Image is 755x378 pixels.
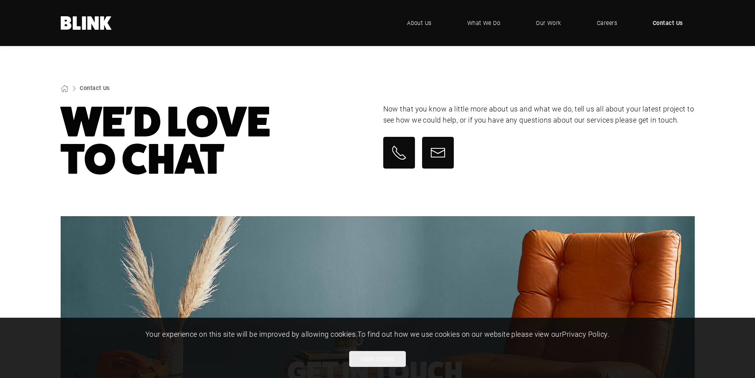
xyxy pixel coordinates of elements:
a: Privacy Policy [562,329,608,339]
span: What We Do [467,19,501,27]
span: Contact Us [653,19,683,27]
a: What We Do [455,11,512,35]
span: Careers [597,19,617,27]
a: Home [61,16,112,30]
a: Careers [585,11,629,35]
h1: We'd Love To Chat [61,104,372,178]
button: Allow cookies [349,351,406,367]
a: Our Work [524,11,573,35]
a: Contact Us [641,11,695,35]
a: Contact Us [80,84,110,92]
span: About Us [407,19,432,27]
span: Our Work [536,19,561,27]
p: Now that you know a little more about us and what we do, tell us all about your latest project to... [383,104,695,126]
span: Your experience on this site will be improved by allowing cookies. To find out how we use cookies... [145,329,610,339]
a: About Us [395,11,443,35]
